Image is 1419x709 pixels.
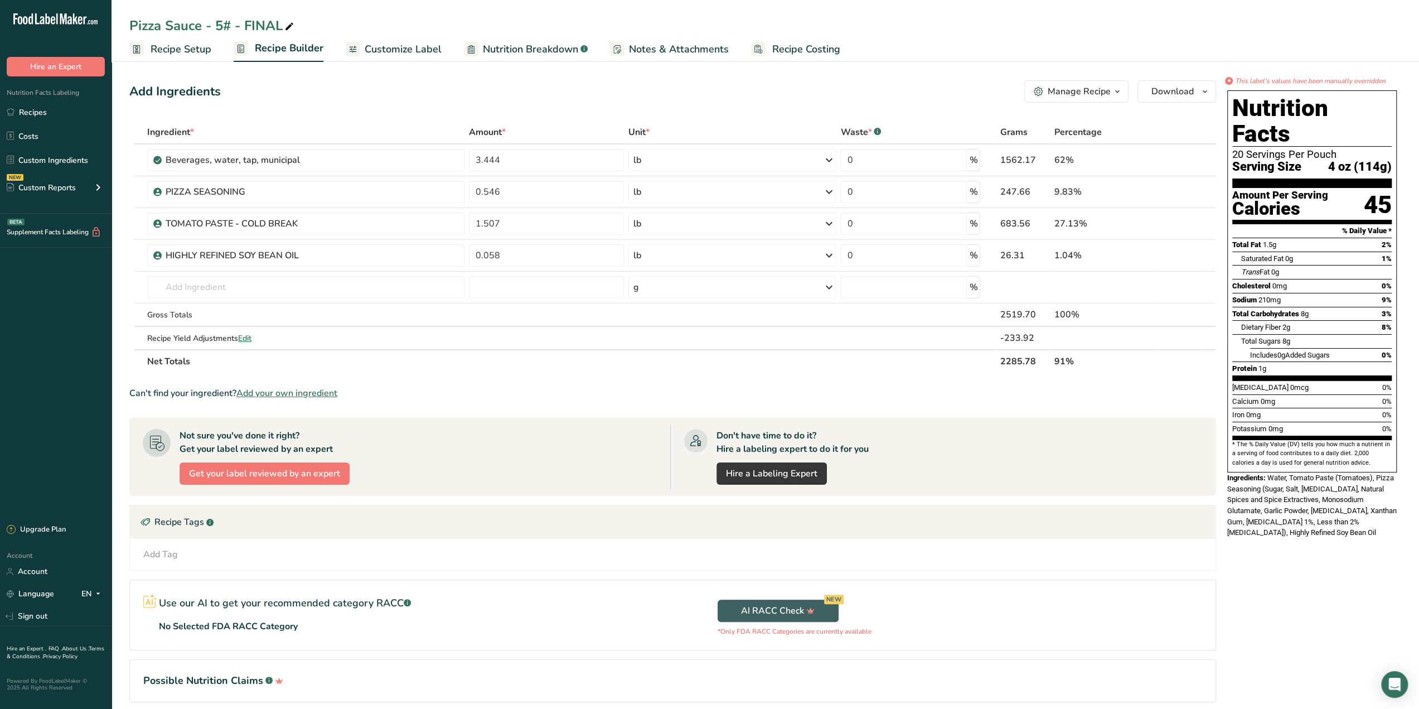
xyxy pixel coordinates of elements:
div: Custom Reports [7,182,76,194]
div: NEW [7,174,23,181]
span: 0g [1277,351,1285,359]
th: Net Totals [145,349,998,373]
div: Add Ingredients [129,83,221,101]
span: Download [1151,85,1194,98]
span: Edit [238,333,251,344]
div: 62% [1054,153,1156,167]
div: 27.13% [1054,217,1156,230]
a: About Us . [62,645,89,653]
span: 1g [1258,364,1266,373]
span: Water, Tomato Paste (Tomatoes), Pizza Seasoning (Sugar, Salt, [MEDICAL_DATA], Natural Spices and ... [1227,474,1397,537]
div: Manage Recipe [1048,85,1111,98]
span: Potassium [1232,425,1267,433]
div: HIGHLY REFINED SOY BEAN OIL [166,249,305,262]
div: EN [81,587,105,601]
span: 0% [1382,425,1392,433]
span: 0% [1382,282,1392,290]
div: 100% [1054,308,1156,321]
span: Fat [1241,268,1270,276]
a: Recipe Setup [129,37,211,62]
div: Add Tag [143,548,178,561]
span: 210mg [1258,296,1281,304]
div: Powered By FoodLabelMaker © 2025 All Rights Reserved [7,678,105,691]
span: 2% [1382,240,1392,249]
div: Beverages, water, tap, municipal [166,153,305,167]
div: TOMATO PASTE - COLD BREAK [166,217,305,230]
span: 2g [1282,323,1290,331]
span: Customize Label [365,42,442,57]
p: Use our AI to get your recommended category RACC [159,596,411,611]
div: lb [633,153,641,167]
div: Recipe Yield Adjustments [147,332,464,344]
i: This label's values have been manually overridden [1235,76,1386,86]
input: Add Ingredient [147,276,464,298]
span: 8g [1301,310,1309,318]
button: Manage Recipe [1024,80,1129,103]
p: No Selected FDA RACC Category [159,620,298,633]
div: Don't have time to do it? Hire a labeling expert to do it for you [716,429,869,456]
span: 0% [1382,351,1392,359]
button: Get your label reviewed by an expert [180,462,350,485]
div: Recipe Tags [130,505,1215,539]
span: 0mg [1246,411,1261,419]
span: Ingredient [147,126,194,139]
span: Get your label reviewed by an expert [189,467,340,480]
span: 0% [1382,397,1392,406]
div: 2519.70 [1000,308,1050,321]
div: 26.31 [1000,249,1050,262]
span: 1.5g [1263,240,1276,249]
span: 0mcg [1290,383,1309,392]
div: 45 [1364,190,1392,220]
span: 4 oz (114g) [1328,160,1392,174]
div: 20 Servings Per Pouch [1232,149,1392,160]
div: lb [633,217,641,230]
div: lb [633,185,641,199]
h1: Nutrition Facts [1232,95,1392,147]
i: Trans [1241,268,1260,276]
a: Recipe Builder [234,36,323,62]
span: Recipe Builder [255,41,323,56]
div: Waste [840,126,881,139]
span: 0mg [1261,397,1275,406]
div: Upgrade Plan [7,524,66,536]
div: g [633,281,639,294]
h1: Possible Nutrition Claims [143,673,1202,688]
section: % Daily Value * [1232,224,1392,238]
span: Protein [1232,364,1257,373]
span: Total Carbohydrates [1232,310,1299,318]
span: Sodium [1232,296,1257,304]
section: * The % Daily Value (DV) tells you how much a nutrient in a serving of food contributes to a dail... [1232,440,1392,467]
div: Amount Per Serving [1232,190,1328,201]
div: Calories [1232,201,1328,217]
span: [MEDICAL_DATA] [1232,383,1289,392]
span: Cholesterol [1232,282,1271,290]
span: Amount [469,126,506,139]
div: Gross Totals [147,309,464,321]
a: Hire a Labeling Expert [716,462,827,485]
span: Percentage [1054,126,1101,139]
div: Open Intercom Messenger [1381,671,1408,698]
span: 8g [1282,337,1290,345]
a: Privacy Policy [43,653,78,660]
a: Notes & Attachments [610,37,729,62]
div: NEW [824,595,844,604]
span: Grams [1000,126,1028,139]
span: Notes & Attachments [629,42,729,57]
span: Total Fat [1232,240,1261,249]
span: Includes Added Sugars [1250,351,1330,359]
span: 0mg [1268,425,1283,433]
a: Recipe Costing [751,37,840,62]
div: Can't find your ingredient? [129,387,1216,400]
span: 0mg [1272,282,1287,290]
span: 1% [1382,254,1392,263]
button: Download [1137,80,1216,103]
div: Not sure you've done it right? Get your label reviewed by an expert [180,429,333,456]
span: Dietary Fiber [1241,323,1281,331]
span: Add your own ingredient [236,387,337,400]
span: 0% [1382,411,1392,419]
span: Recipe Costing [772,42,840,57]
a: FAQ . [49,645,62,653]
div: lb [633,249,641,262]
span: Iron [1232,411,1244,419]
a: Hire an Expert . [7,645,46,653]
